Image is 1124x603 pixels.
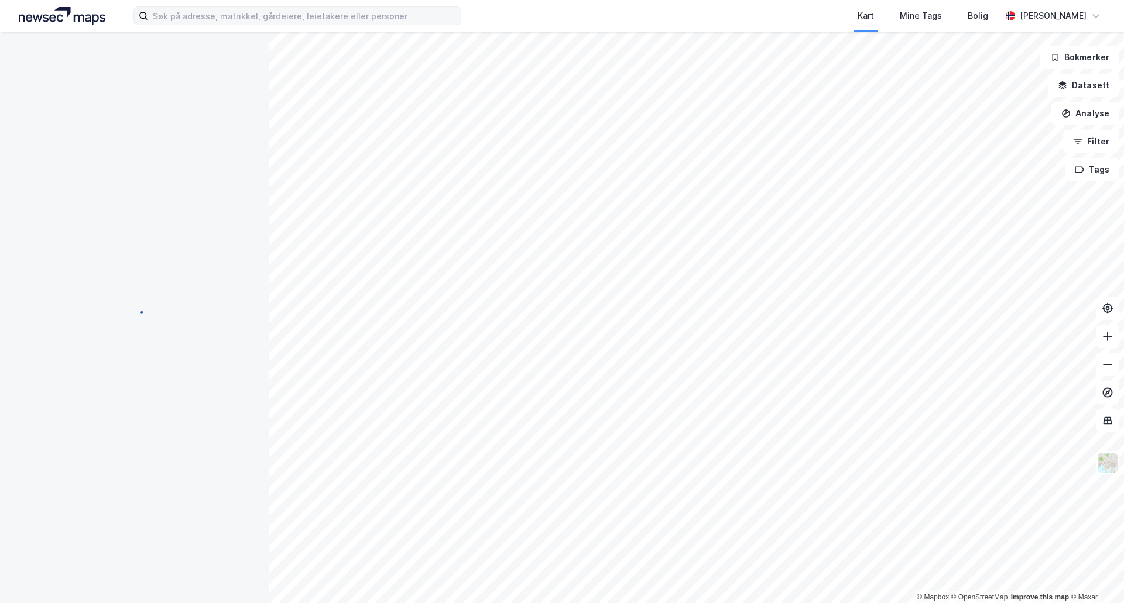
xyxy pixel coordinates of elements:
div: Bolig [968,9,988,23]
div: Mine Tags [900,9,942,23]
div: Kart [858,9,874,23]
button: Tags [1065,158,1119,181]
button: Bokmerker [1040,46,1119,69]
img: logo.a4113a55bc3d86da70a041830d287a7e.svg [19,7,105,25]
a: Mapbox [917,593,949,601]
input: Søk på adresse, matrikkel, gårdeiere, leietakere eller personer [148,7,461,25]
a: Improve this map [1011,593,1069,601]
button: Filter [1063,130,1119,153]
div: Kontrollprogram for chat [1065,547,1124,603]
img: Z [1096,452,1119,474]
div: [PERSON_NAME] [1020,9,1087,23]
iframe: Chat Widget [1065,547,1124,603]
button: Datasett [1048,74,1119,97]
button: Analyse [1051,102,1119,125]
img: spinner.a6d8c91a73a9ac5275cf975e30b51cfb.svg [125,301,144,320]
a: OpenStreetMap [951,593,1008,601]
